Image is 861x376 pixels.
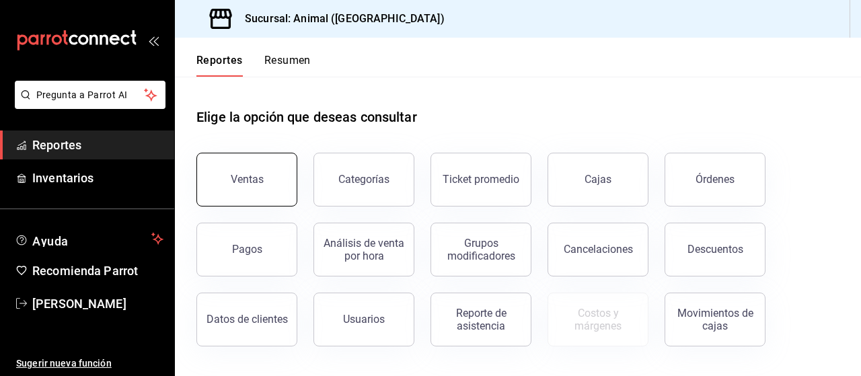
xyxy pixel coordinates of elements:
[196,54,243,77] button: Reportes
[439,237,523,262] div: Grupos modificadores
[313,223,414,276] button: Análisis de venta por hora
[665,223,765,276] button: Descuentos
[430,223,531,276] button: Grupos modificadores
[32,295,163,313] span: [PERSON_NAME]
[443,173,519,186] div: Ticket promedio
[32,169,163,187] span: Inventarios
[196,153,297,206] button: Ventas
[231,173,264,186] div: Ventas
[439,307,523,332] div: Reporte de asistencia
[430,293,531,346] button: Reporte de asistencia
[232,243,262,256] div: Pagos
[313,153,414,206] button: Categorías
[196,107,417,127] h1: Elige la opción que deseas consultar
[36,88,145,102] span: Pregunta a Parrot AI
[148,35,159,46] button: open_drawer_menu
[696,173,735,186] div: Órdenes
[196,54,311,77] div: navigation tabs
[196,223,297,276] button: Pagos
[15,81,165,109] button: Pregunta a Parrot AI
[556,307,640,332] div: Costos y márgenes
[673,307,757,332] div: Movimientos de cajas
[585,173,611,186] div: Cajas
[196,293,297,346] button: Datos de clientes
[313,293,414,346] button: Usuarios
[9,98,165,112] a: Pregunta a Parrot AI
[207,313,288,326] div: Datos de clientes
[343,313,385,326] div: Usuarios
[32,136,163,154] span: Reportes
[338,173,389,186] div: Categorías
[548,153,648,206] button: Cajas
[665,153,765,206] button: Órdenes
[16,356,163,371] span: Sugerir nueva función
[548,293,648,346] button: Contrata inventarios para ver este reporte
[234,11,445,27] h3: Sucursal: Animal ([GEOGRAPHIC_DATA])
[430,153,531,206] button: Ticket promedio
[32,262,163,280] span: Recomienda Parrot
[665,293,765,346] button: Movimientos de cajas
[687,243,743,256] div: Descuentos
[548,223,648,276] button: Cancelaciones
[564,243,633,256] div: Cancelaciones
[32,231,146,247] span: Ayuda
[264,54,311,77] button: Resumen
[322,237,406,262] div: Análisis de venta por hora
